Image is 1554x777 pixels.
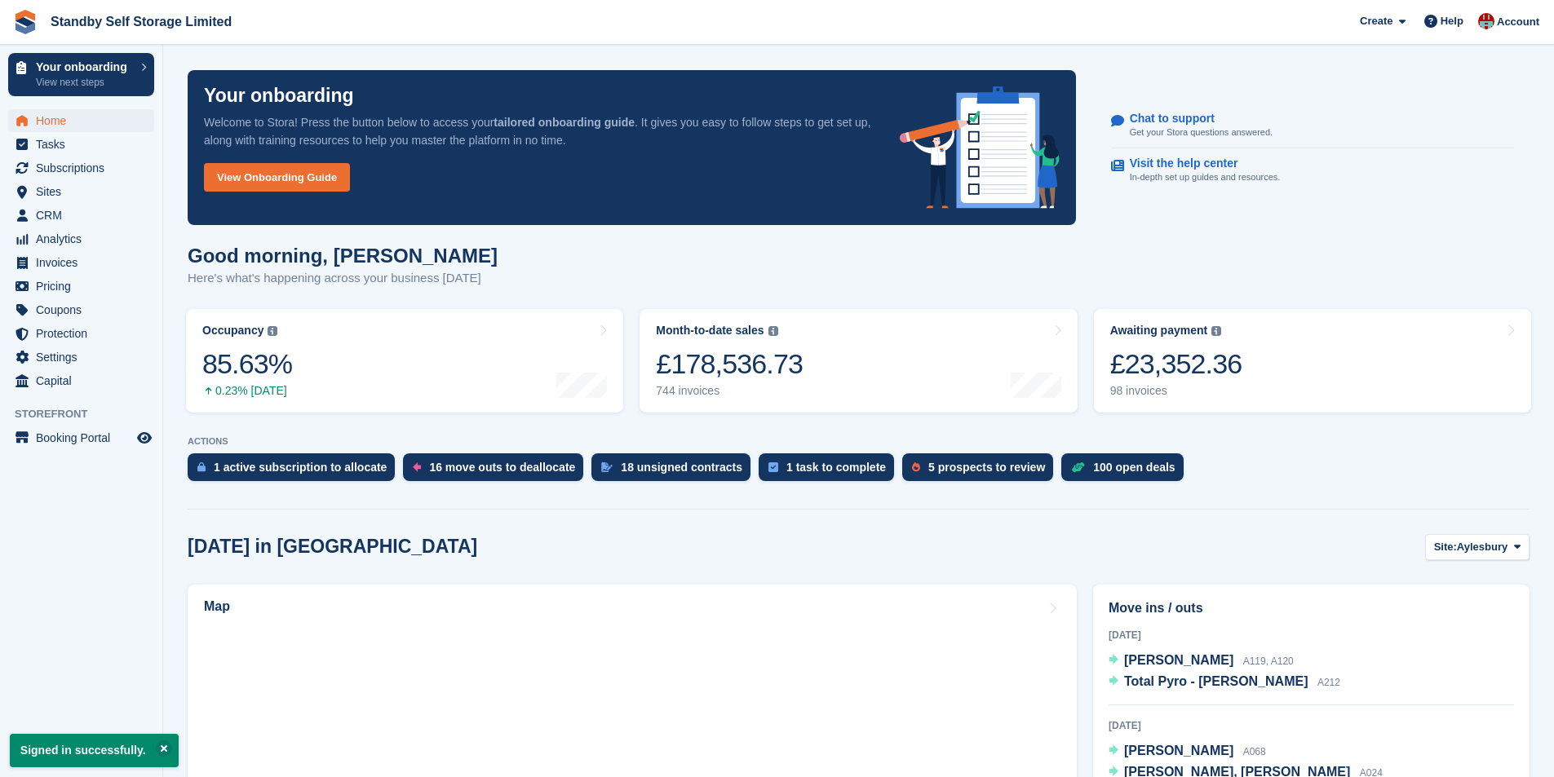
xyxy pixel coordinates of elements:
[36,369,134,392] span: Capital
[44,8,238,35] a: Standby Self Storage Limited
[8,426,154,449] a: menu
[36,251,134,274] span: Invoices
[1061,453,1191,489] a: 100 open deals
[1130,170,1281,184] p: In-depth set up guides and resources.
[1109,741,1266,762] a: [PERSON_NAME] A068
[36,227,134,250] span: Analytics
[202,384,292,398] div: 0.23% [DATE]
[1497,14,1539,30] span: Account
[1425,534,1530,561] button: Site: Aylesbury
[8,180,154,203] a: menu
[36,75,133,90] p: View next steps
[1478,13,1494,29] img: Connor Spurle
[1110,347,1242,381] div: £23,352.36
[268,326,277,336] img: icon-info-grey-7440780725fd019a000dd9b08b2336e03edf1995a4989e88bcd33f0948082b44.svg
[786,461,886,474] div: 1 task to complete
[10,734,179,767] p: Signed in successfully.
[188,436,1530,447] p: ACTIONS
[1093,461,1175,474] div: 100 open deals
[36,426,134,449] span: Booking Portal
[1124,744,1233,757] span: [PERSON_NAME]
[768,462,778,472] img: task-75834270c22a3079a89374b754ae025e5fb1db73e45f91037f5363f120a921f8.svg
[1094,309,1531,413] a: Awaiting payment £23,352.36 98 invoices
[8,369,154,392] a: menu
[36,109,134,132] span: Home
[13,10,38,34] img: stora-icon-8386f47178a22dfd0bd8f6a31ec36ba5ce8667c1dd55bd0f319d3a0aa187defe.svg
[204,599,230,614] h2: Map
[656,347,803,381] div: £178,536.73
[8,298,154,321] a: menu
[204,86,354,105] p: Your onboarding
[1109,598,1514,618] h2: Move ins / outs
[1243,656,1294,667] span: A119, A120
[8,109,154,132] a: menu
[1109,628,1514,642] div: [DATE]
[1111,104,1514,148] a: Chat to support Get your Stora questions answered.
[188,453,403,489] a: 1 active subscription to allocate
[8,251,154,274] a: menu
[1434,539,1457,555] span: Site:
[36,180,134,203] span: Sites
[8,157,154,179] a: menu
[759,453,902,489] a: 1 task to complete
[135,428,154,448] a: Preview store
[204,113,874,149] p: Welcome to Stora! Press the button below to access your . It gives you easy to follow steps to ge...
[188,269,498,288] p: Here's what's happening across your business [DATE]
[8,204,154,227] a: menu
[202,347,292,381] div: 85.63%
[1130,126,1273,139] p: Get your Stora questions answered.
[8,227,154,250] a: menu
[188,245,498,267] h1: Good morning, [PERSON_NAME]
[36,157,134,179] span: Subscriptions
[1071,461,1085,473] img: deal-1b604bf984904fb50ccaf53a9ad4b4a5d6e5aea283cecdc64d6e3604feb123c2.svg
[214,461,387,474] div: 1 active subscription to allocate
[186,309,623,413] a: Occupancy 85.63% 0.23% [DATE]
[494,116,635,129] strong: tailored onboarding guide
[36,275,134,298] span: Pricing
[204,163,350,192] a: View Onboarding Guide
[928,461,1045,474] div: 5 prospects to review
[403,453,591,489] a: 16 move outs to deallocate
[1130,112,1260,126] p: Chat to support
[36,61,133,73] p: Your onboarding
[656,324,764,338] div: Month-to-date sales
[1211,326,1221,336] img: icon-info-grey-7440780725fd019a000dd9b08b2336e03edf1995a4989e88bcd33f0948082b44.svg
[8,133,154,156] a: menu
[601,462,613,472] img: contract_signature_icon-13c848040528278c33f63329250d36e43548de30e8caae1d1a13099fd9432cc5.svg
[640,309,1077,413] a: Month-to-date sales £178,536.73 744 invoices
[36,322,134,345] span: Protection
[1109,718,1514,733] div: [DATE]
[591,453,759,489] a: 18 unsigned contracts
[188,536,477,558] h2: [DATE] in [GEOGRAPHIC_DATA]
[1360,13,1392,29] span: Create
[1124,653,1233,667] span: [PERSON_NAME]
[413,462,421,472] img: move_outs_to_deallocate_icon-f764333ba52eb49d3ac5e1228854f67142a1ed5810a6f6cc68b1a99e826820c5.svg
[36,204,134,227] span: CRM
[202,324,263,338] div: Occupancy
[1109,672,1340,693] a: Total Pyro - [PERSON_NAME] A212
[1110,324,1208,338] div: Awaiting payment
[1111,148,1514,192] a: Visit the help center In-depth set up guides and resources.
[912,462,920,472] img: prospect-51fa495bee0391a8d652442698ab0144808aea92771e9ea1ae160a38d050c398.svg
[656,384,803,398] div: 744 invoices
[36,346,134,369] span: Settings
[1110,384,1242,398] div: 98 invoices
[621,461,742,474] div: 18 unsigned contracts
[429,461,575,474] div: 16 move outs to deallocate
[8,322,154,345] a: menu
[8,346,154,369] a: menu
[15,406,162,422] span: Storefront
[1317,677,1340,688] span: A212
[1457,539,1508,555] span: Aylesbury
[1441,13,1463,29] span: Help
[1124,674,1308,688] span: Total Pyro - [PERSON_NAME]
[1130,157,1268,170] p: Visit the help center
[8,53,154,96] a: Your onboarding View next steps
[36,133,134,156] span: Tasks
[1243,746,1266,757] span: A068
[197,461,206,472] img: active_subscription_to_allocate_icon-d502201f5373d7db506a760aba3b589e785aa758c864c3986d89f69b8ff3...
[8,275,154,298] a: menu
[36,298,134,321] span: Coupons
[1109,651,1294,672] a: [PERSON_NAME] A119, A120
[902,453,1061,489] a: 5 prospects to review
